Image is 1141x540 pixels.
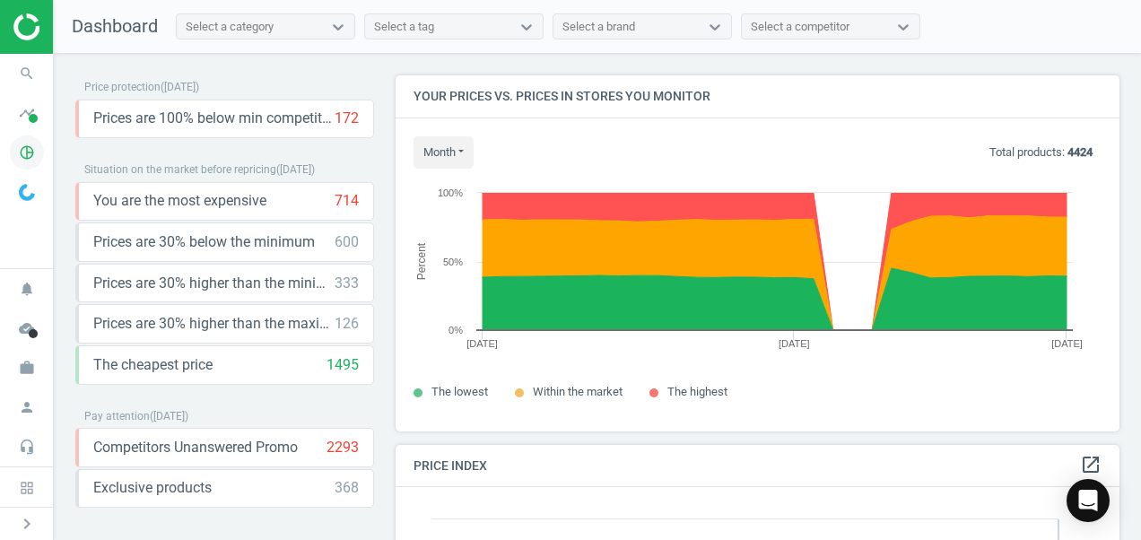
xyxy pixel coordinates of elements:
i: chevron_right [16,513,38,535]
i: notifications [10,272,44,306]
span: ( [DATE] ) [161,81,199,93]
h4: Price Index [396,445,1119,487]
span: Pay attention [84,410,150,422]
i: work [10,351,44,385]
span: Prices are 30% higher than the maximal [93,314,335,334]
span: Price protection [84,81,161,93]
span: The cheapest price [93,355,213,375]
div: Open Intercom Messenger [1067,479,1110,522]
tspan: Percent [415,242,428,280]
text: 0% [449,325,463,335]
span: Situation on the market before repricing [84,163,276,176]
div: 126 [335,314,359,334]
span: ( [DATE] ) [276,163,315,176]
div: 714 [335,191,359,211]
span: The lowest [431,385,488,398]
button: chevron_right [4,512,49,536]
div: 368 [335,478,359,498]
h4: Your prices vs. prices in stores you monitor [396,75,1119,118]
button: month [414,136,474,169]
i: timeline [10,96,44,130]
div: 600 [335,232,359,252]
span: Dashboard [72,15,158,37]
div: Select a tag [374,19,434,35]
tspan: [DATE] [466,338,498,349]
text: 100% [438,187,463,198]
div: Select a competitor [751,19,849,35]
tspan: [DATE] [1051,338,1083,349]
div: 172 [335,109,359,128]
span: Within the market [533,385,623,398]
p: Total products: [989,144,1093,161]
a: open_in_new [1080,454,1102,477]
div: 2293 [327,438,359,457]
i: headset_mic [10,430,44,464]
i: search [10,57,44,91]
span: You are the most expensive [93,191,266,211]
i: open_in_new [1080,454,1102,475]
span: The highest [667,385,727,398]
span: Prices are 100% below min competitor [93,109,335,128]
div: Select a brand [562,19,635,35]
i: pie_chart_outlined [10,135,44,170]
img: ajHJNr6hYgQAAAAASUVORK5CYII= [13,13,141,40]
div: 1495 [327,355,359,375]
span: Competitors Unanswered Promo [93,438,298,457]
img: wGWNvw8QSZomAAAAABJRU5ErkJggg== [19,184,35,201]
i: cloud_done [10,311,44,345]
span: ( [DATE] ) [150,410,188,422]
div: 333 [335,274,359,293]
tspan: [DATE] [779,338,810,349]
span: Prices are 30% higher than the minimum [93,274,335,293]
span: Exclusive products [93,478,212,498]
i: person [10,390,44,424]
text: 50% [443,257,463,267]
b: 4424 [1067,145,1093,159]
div: Select a category [186,19,274,35]
span: Prices are 30% below the minimum [93,232,315,252]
